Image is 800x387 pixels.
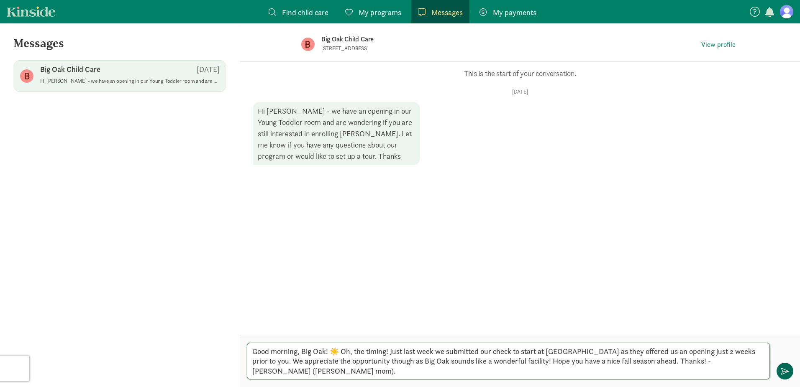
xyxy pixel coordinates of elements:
div: Hi [PERSON_NAME] - we have an opening in our Young Toddler room and are wondering if you are stil... [253,102,420,165]
p: This is the start of your conversation. [253,69,787,79]
span: Find child care [282,7,328,18]
p: [DATE] [197,64,220,74]
p: [DATE] [253,89,787,95]
p: Big Oak Child Care [40,64,100,74]
span: My payments [493,7,536,18]
span: My programs [359,7,401,18]
a: Kinside [7,6,56,17]
a: View profile [698,38,739,51]
figure: B [301,38,315,51]
p: [STREET_ADDRESS] [321,45,526,52]
span: View profile [701,40,736,50]
figure: B [20,69,33,83]
p: Hi [PERSON_NAME] - we have an opening in our Young Toddler room and are wondering if you are stil... [40,78,220,84]
p: Big Oak Child Care [321,33,585,45]
span: Messages [431,7,463,18]
button: View profile [698,39,739,51]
